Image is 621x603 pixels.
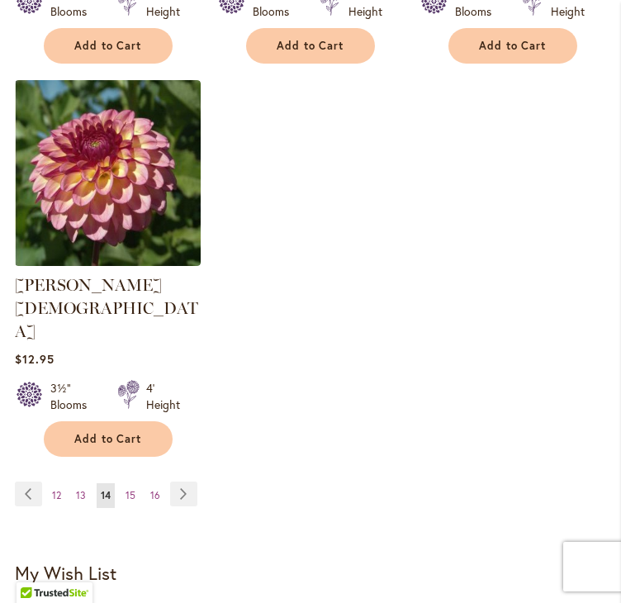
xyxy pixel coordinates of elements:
[101,489,111,501] span: 14
[277,39,344,53] span: Add to Cart
[448,28,577,64] button: Add to Cart
[246,28,375,64] button: Add to Cart
[72,483,90,508] a: 13
[44,421,173,457] button: Add to Cart
[50,380,97,413] div: 3½" Blooms
[15,561,116,585] strong: My Wish List
[74,432,142,446] span: Add to Cart
[44,28,173,64] button: Add to Cart
[15,80,201,266] img: Foxy Lady
[15,351,55,367] span: $12.95
[126,489,135,501] span: 15
[12,544,59,591] iframe: Launch Accessibility Center
[76,489,86,501] span: 13
[52,489,61,501] span: 12
[15,254,201,269] a: Foxy Lady
[150,489,160,501] span: 16
[146,380,180,413] div: 4' Height
[74,39,142,53] span: Add to Cart
[146,483,164,508] a: 16
[15,275,198,341] a: [PERSON_NAME][DEMOGRAPHIC_DATA]
[121,483,140,508] a: 15
[479,39,547,53] span: Add to Cart
[48,483,65,508] a: 12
